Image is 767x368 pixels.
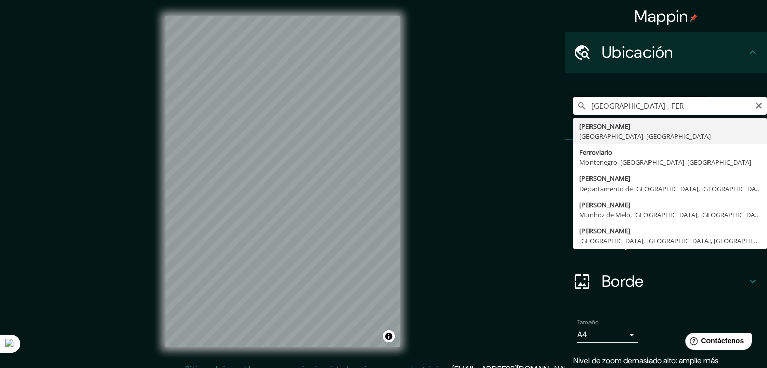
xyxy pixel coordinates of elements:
[579,132,711,141] font: [GEOGRAPHIC_DATA], [GEOGRAPHIC_DATA]
[577,327,638,343] div: A4
[579,226,630,235] font: [PERSON_NAME]
[602,42,673,63] font: Ubicación
[573,97,767,115] input: Elige tu ciudad o zona
[579,174,630,183] font: [PERSON_NAME]
[579,184,765,193] font: Departamento de [GEOGRAPHIC_DATA], [GEOGRAPHIC_DATA]
[634,6,688,27] font: Mappin
[602,271,644,292] font: Borde
[579,148,612,157] font: Ferroviario
[565,32,767,73] div: Ubicación
[579,121,630,131] font: [PERSON_NAME]
[383,330,395,342] button: Activar o desactivar atribución
[577,329,587,340] font: A4
[565,261,767,301] div: Borde
[577,318,598,326] font: Tamaño
[690,14,698,22] img: pin-icon.png
[573,355,718,366] font: Nivel de zoom demasiado alto: amplíe más
[677,329,756,357] iframe: Lanzador de widgets de ayuda
[579,200,630,209] font: [PERSON_NAME]
[565,221,767,261] div: Disposición
[579,158,751,167] font: Montenegro, [GEOGRAPHIC_DATA], [GEOGRAPHIC_DATA]
[755,100,763,110] button: Claro
[565,140,767,180] div: Patas
[565,180,767,221] div: Estilo
[165,16,400,347] canvas: Mapa
[579,210,764,219] font: Munhoz de Melo, [GEOGRAPHIC_DATA], [GEOGRAPHIC_DATA]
